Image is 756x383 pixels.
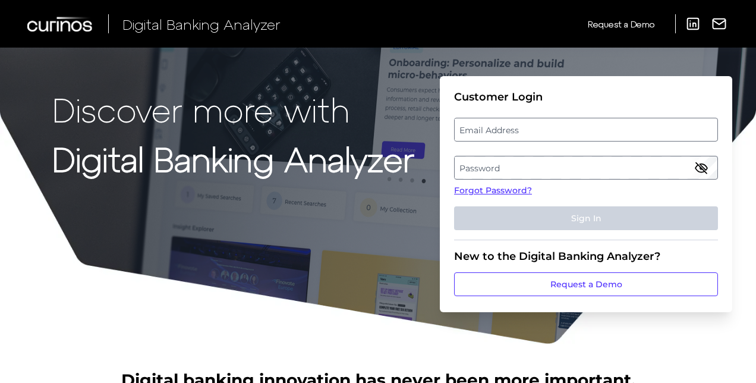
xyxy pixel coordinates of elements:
button: Sign In [454,206,718,230]
p: Discover more with [52,90,414,128]
span: Digital Banking Analyzer [122,15,281,33]
div: New to the Digital Banking Analyzer? [454,250,718,263]
label: Password [455,157,717,178]
label: Email Address [455,119,717,140]
div: Customer Login [454,90,718,103]
a: Request a Demo [588,14,654,34]
strong: Digital Banking Analyzer [52,139,414,178]
a: Forgot Password? [454,184,718,197]
a: Request a Demo [454,272,718,296]
span: Request a Demo [588,19,654,29]
img: Curinos [27,17,94,32]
